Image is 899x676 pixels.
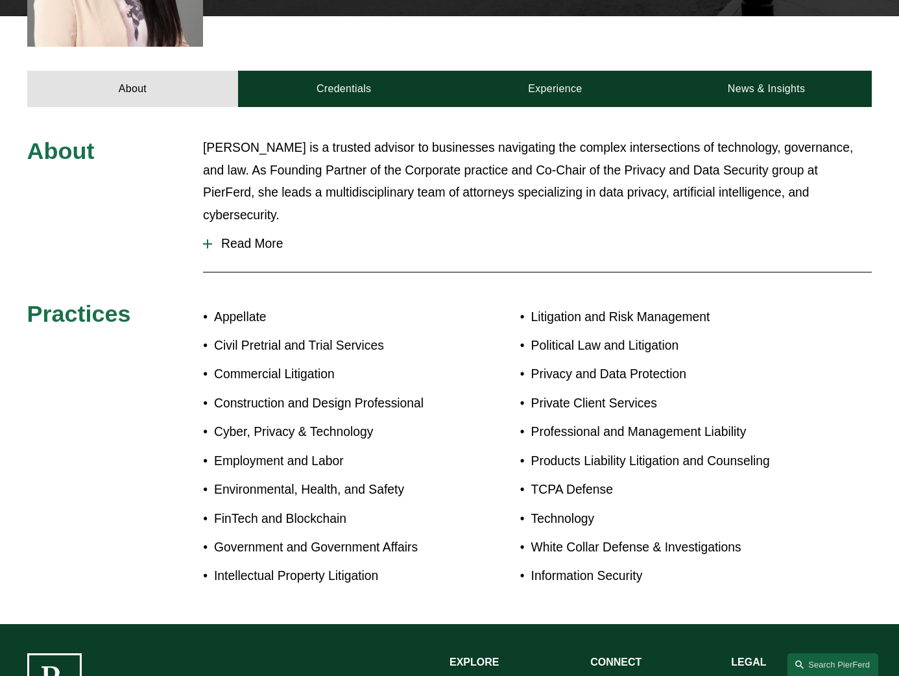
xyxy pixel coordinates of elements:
p: Appellate [214,306,449,329]
strong: LEGAL [731,657,766,668]
p: [PERSON_NAME] is a trusted advisor to businesses navigating the complex intersections of technolo... [203,137,872,227]
p: Political Law and Litigation [531,335,802,357]
p: TCPA Defense [531,479,802,501]
span: Practices [27,300,131,327]
strong: CONNECT [590,657,641,668]
strong: EXPLORE [449,657,499,668]
a: News & Insights [661,71,872,107]
a: About [27,71,239,107]
p: Intellectual Property Litigation [214,565,449,588]
span: Read More [212,237,872,251]
p: Construction and Design Professional [214,392,449,415]
a: Credentials [238,71,449,107]
a: Experience [449,71,661,107]
p: Privacy and Data Protection [531,363,802,386]
p: Professional and Management Liability [531,421,802,444]
p: Employment and Labor [214,450,449,473]
p: Government and Government Affairs [214,537,449,559]
p: Civil Pretrial and Trial Services [214,335,449,357]
p: Commercial Litigation [214,363,449,386]
p: Products Liability Litigation and Counseling [531,450,802,473]
p: Cyber, Privacy & Technology [214,421,449,444]
a: Search this site [787,653,878,676]
p: White Collar Defense & Investigations [531,537,802,559]
span: About [27,138,95,164]
p: FinTech and Blockchain [214,508,449,531]
p: Information Security [531,565,802,588]
button: Read More [203,227,872,261]
p: Environmental, Health, and Safety [214,479,449,501]
p: Litigation and Risk Management [531,306,802,329]
p: Technology [531,508,802,531]
p: Private Client Services [531,392,802,415]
